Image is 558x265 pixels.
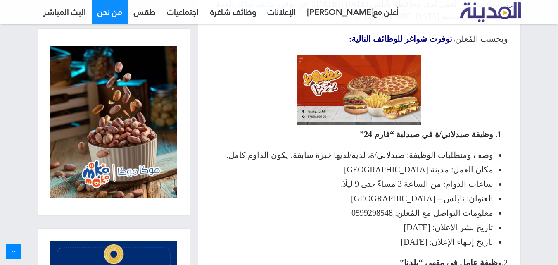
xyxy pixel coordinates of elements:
[211,163,494,176] li: مكان العمل: مدينة [GEOGRAPHIC_DATA]
[211,149,494,161] li: وصف ومتطلبات الوظيفة: صيدلاني/ة، لديه/لديها خبرة سابقة، يكون الداوم كامل.
[211,207,494,219] li: معلومات التواصل مع المُعلن: 0599298548
[460,2,521,22] img: تلفزيون المدينة
[211,33,508,45] p: وبحسب المُعلن،
[349,34,453,43] strong: توفرت شواغر للوظائف التالية:
[211,192,494,205] li: العنوان: نابلس – [GEOGRAPHIC_DATA]
[360,130,494,139] strong: وظيفة صيدلاني/ة في صيدلية “فارم 24”
[460,2,521,23] a: تلفزيون المدينة
[211,236,494,248] li: تاريخ إنتهاء الإعلان: [DATE]
[211,221,494,234] li: تاريخ نشر الإعلان: [DATE]
[211,178,494,190] li: ساعات الدوام: من الساعة 3 مساءً حتى 9 ليلًا.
